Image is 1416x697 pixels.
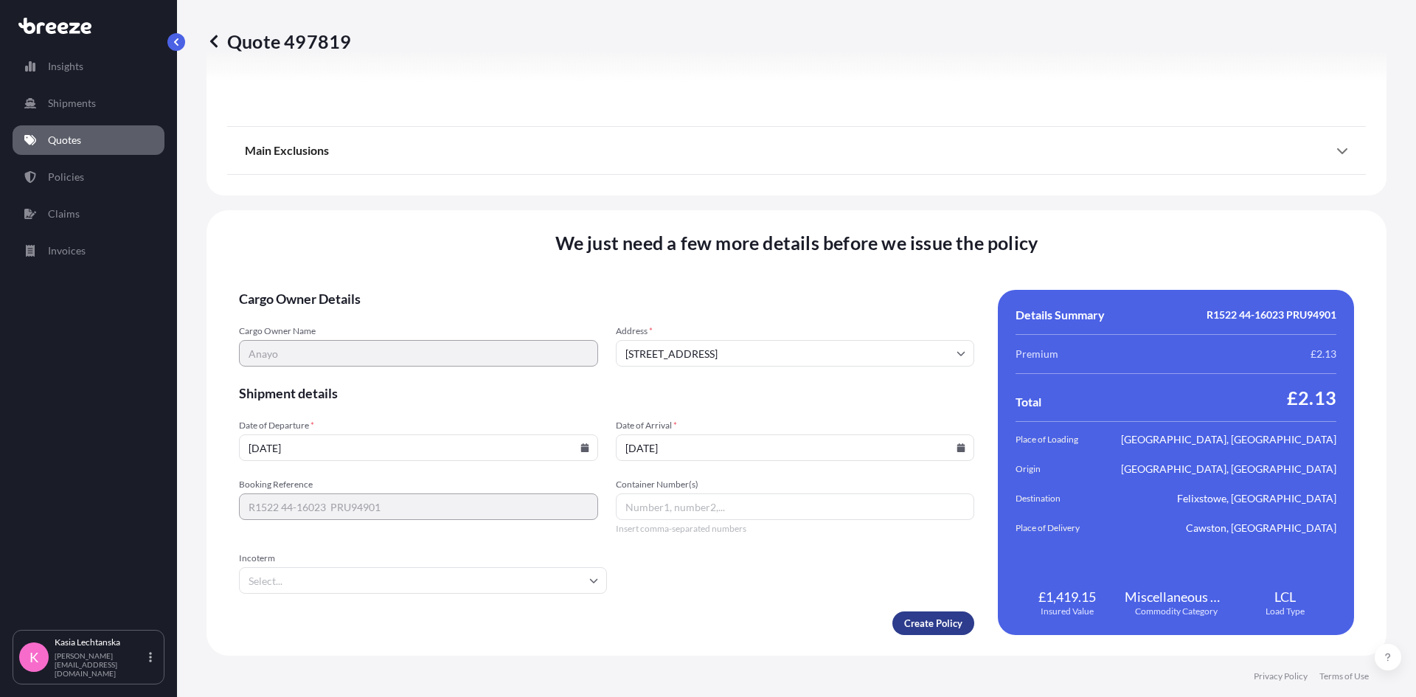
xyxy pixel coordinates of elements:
p: Create Policy [904,616,962,631]
button: Create Policy [892,611,974,635]
span: Origin [1016,462,1098,476]
input: Select... [239,567,607,594]
input: Your internal reference [239,493,598,520]
p: Policies [48,170,84,184]
span: We just need a few more details before we issue the policy [555,231,1038,254]
span: £2.13 [1287,386,1336,409]
span: Load Type [1266,606,1305,617]
span: Date of Departure [239,420,598,431]
span: Details Summary [1016,308,1105,322]
a: Policies [13,162,164,192]
span: Cargo Owner Details [239,290,974,308]
p: Quote 497819 [206,30,351,53]
span: [GEOGRAPHIC_DATA], [GEOGRAPHIC_DATA] [1121,462,1336,476]
p: Invoices [48,243,86,258]
span: Main Exclusions [245,143,329,158]
a: Shipments [13,89,164,118]
span: Cawston, [GEOGRAPHIC_DATA] [1186,521,1336,535]
span: Address [616,325,975,337]
span: Destination [1016,491,1098,506]
input: dd/mm/yyyy [239,434,598,461]
span: Container Number(s) [616,479,975,490]
span: Commodity Category [1135,606,1218,617]
span: Date of Arrival [616,420,975,431]
a: Quotes [13,125,164,155]
span: Miscellaneous Manufactured Articles [1125,588,1228,606]
a: Claims [13,199,164,229]
p: Quotes [48,133,81,148]
span: Cargo Owner Name [239,325,598,337]
a: Terms of Use [1319,670,1369,682]
input: dd/mm/yyyy [616,434,975,461]
span: LCL [1274,588,1296,606]
a: Invoices [13,236,164,266]
input: Number1, number2,... [616,493,975,520]
span: Place of Delivery [1016,521,1098,535]
p: [PERSON_NAME][EMAIL_ADDRESS][DOMAIN_NAME] [55,651,146,678]
p: Insights [48,59,83,74]
p: Kasia Lechtanska [55,637,146,648]
span: £2.13 [1311,347,1336,361]
span: [GEOGRAPHIC_DATA], [GEOGRAPHIC_DATA] [1121,432,1336,447]
span: Booking Reference [239,479,598,490]
span: Incoterm [239,552,607,564]
p: Shipments [48,96,96,111]
span: Premium [1016,347,1058,361]
a: Privacy Policy [1254,670,1308,682]
span: Insert comma-separated numbers [616,523,975,535]
p: Claims [48,207,80,221]
span: Place of Loading [1016,432,1098,447]
span: Felixstowe, [GEOGRAPHIC_DATA] [1177,491,1336,506]
span: Shipment details [239,384,974,402]
div: Main Exclusions [245,133,1348,168]
span: R1522 44-16023 PRU94901 [1207,308,1336,322]
span: Total [1016,395,1041,409]
span: Insured Value [1041,606,1094,617]
a: Insights [13,52,164,81]
input: Cargo owner address [616,340,975,367]
span: K [29,650,38,665]
span: £1,419.15 [1038,588,1096,606]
